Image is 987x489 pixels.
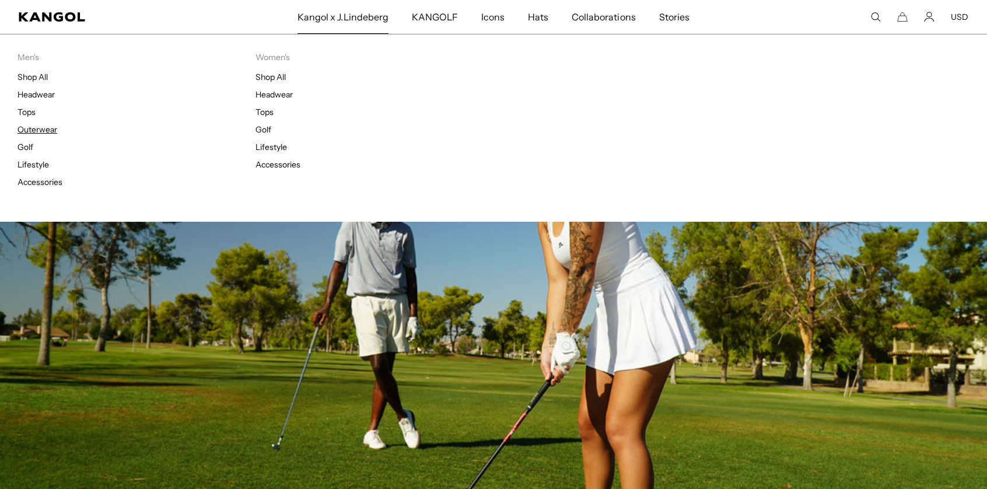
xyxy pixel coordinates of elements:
button: Cart [897,12,908,22]
a: Lifestyle [17,159,49,170]
a: Tops [256,107,274,117]
a: Shop All [17,72,48,82]
p: Women's [256,52,494,62]
a: Golf [17,142,33,152]
a: Golf [256,124,271,135]
a: Shop All [256,72,286,82]
a: Headwear [17,89,55,100]
button: USD [951,12,968,22]
p: Men's [17,52,256,62]
a: Outerwear [17,124,57,135]
summary: Search here [870,12,881,22]
a: Account [924,12,935,22]
a: Accessories [256,159,300,170]
a: Lifestyle [256,142,287,152]
a: Kangol [19,12,197,22]
a: Accessories [17,177,62,187]
a: Tops [17,107,36,117]
a: Headwear [256,89,293,100]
